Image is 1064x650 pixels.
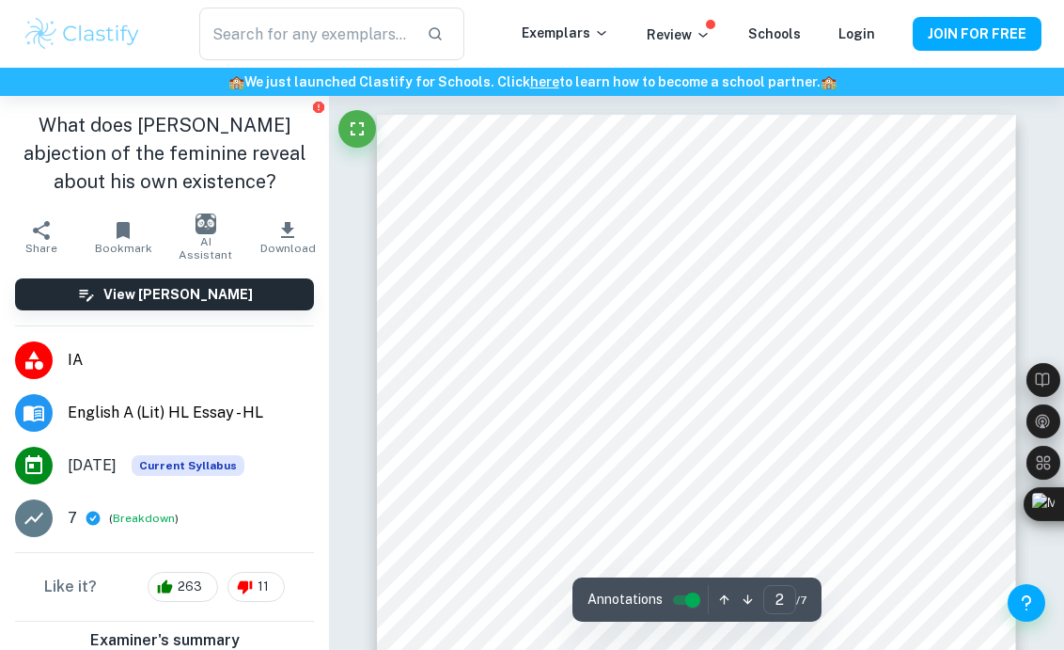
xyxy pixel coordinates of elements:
[796,592,806,609] span: / 7
[821,74,837,89] span: 🏫
[838,26,875,41] a: Login
[68,402,314,424] span: English A (Lit) HL Essay - HL
[199,8,413,60] input: Search for any exemplars...
[109,510,179,528] span: ( )
[228,74,244,89] span: 🏫
[247,578,279,596] span: 11
[196,214,216,234] img: AI Assistant
[167,578,212,596] span: 263
[748,26,801,41] a: Schools
[148,572,218,602] div: 263
[15,111,314,196] h1: What does [PERSON_NAME] abjection of the feminine reveal about his own existence?
[132,455,244,476] span: Current Syllabus
[25,242,57,255] span: Share
[647,24,711,45] p: Review
[15,278,314,310] button: View [PERSON_NAME]
[68,454,117,477] span: [DATE]
[587,590,663,610] span: Annotations
[522,23,609,43] p: Exemplars
[132,455,244,476] div: This exemplar is based on the current syllabus. Feel free to refer to it for inspiration/ideas wh...
[68,349,314,372] span: IA
[176,235,236,262] span: AI Assistant
[260,242,316,255] span: Download
[68,507,77,530] p: 7
[23,15,142,53] img: Clastify logo
[44,576,97,598] h6: Like it?
[530,74,559,89] a: here
[113,510,175,527] button: Breakdown
[227,572,285,602] div: 11
[95,242,152,255] span: Bookmark
[164,211,247,263] button: AI Assistant
[4,71,1060,92] h6: We just launched Clastify for Schools. Click to learn how to become a school partner.
[103,284,253,305] h6: View [PERSON_NAME]
[311,100,325,114] button: Report issue
[1008,584,1045,622] button: Help and Feedback
[247,211,330,263] button: Download
[913,17,1041,51] button: JOIN FOR FREE
[338,110,376,148] button: Fullscreen
[83,211,165,263] button: Bookmark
